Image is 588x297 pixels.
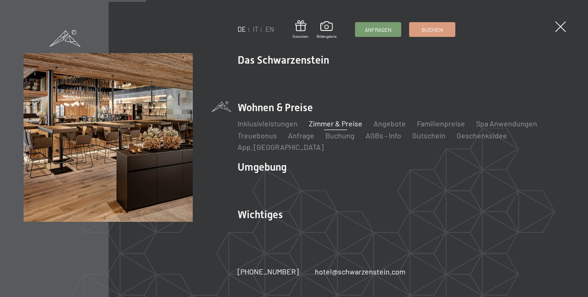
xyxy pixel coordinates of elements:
a: AGBs - Info [366,131,401,140]
a: Bildergalerie [317,21,337,39]
a: Buchung [325,131,355,140]
a: Anfrage [288,131,314,140]
a: DE [238,25,246,33]
a: Gutschein [293,20,308,39]
a: Angebote [374,119,406,128]
a: IT [253,25,258,33]
a: Geschenksidee [457,131,507,140]
span: Gutschein [293,34,308,39]
a: App. [GEOGRAPHIC_DATA] [238,143,324,151]
a: Inklusivleistungen [238,119,298,128]
a: Gutschein [412,131,446,140]
a: hotel@schwarzenstein.com [315,267,405,277]
a: Anfragen [355,23,401,36]
span: Anfragen [365,26,392,34]
a: EN [265,25,274,33]
span: Bildergalerie [317,34,337,39]
a: [PHONE_NUMBER] [238,267,299,277]
span: Buchen [422,26,443,34]
a: Buchen [410,23,455,36]
a: Spa Anwendungen [476,119,537,128]
a: Familienpreise [417,119,465,128]
a: Zimmer & Preise [309,119,362,128]
span: [PHONE_NUMBER] [238,267,299,276]
a: Treuebonus [238,131,277,140]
